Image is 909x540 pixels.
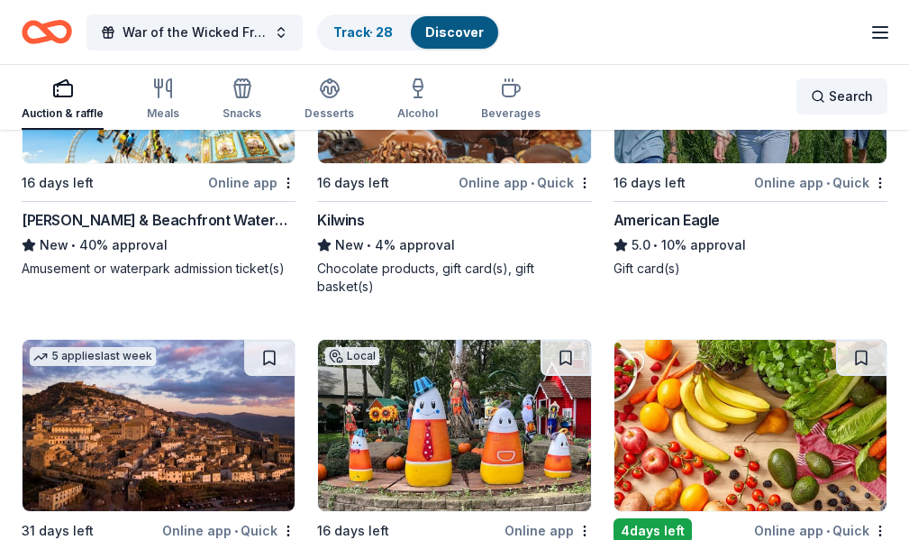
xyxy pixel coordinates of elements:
a: Track· 28 [333,24,393,40]
div: Kilwins [317,209,364,231]
span: • [826,524,830,538]
div: Online app Quick [459,171,592,194]
div: 16 days left [22,172,94,194]
div: [PERSON_NAME] & Beachfront Waterparks [22,209,295,231]
button: Meals [147,70,179,130]
span: • [531,176,534,190]
div: American Eagle [614,209,720,231]
span: New [40,234,68,256]
span: War of the Wicked Friendly 10uC [123,22,267,43]
span: Search [829,86,873,107]
span: • [71,238,76,252]
div: Desserts [305,106,354,121]
div: 40% approval [22,234,295,256]
div: 10% approval [614,234,887,256]
span: • [234,524,238,538]
div: 16 days left [317,172,389,194]
span: 5.0 [632,234,650,256]
button: Track· 28Discover [317,14,500,50]
div: Meals [147,106,179,121]
div: Online app Quick [754,171,887,194]
button: Search [796,78,887,114]
button: Beverages [481,70,541,130]
a: Discover [425,24,484,40]
div: 4% approval [317,234,591,256]
div: Local [325,347,379,365]
img: Image for Lidl [614,340,886,511]
span: New [335,234,364,256]
button: War of the Wicked Friendly 10uC [86,14,303,50]
div: Gift card(s) [614,260,887,278]
div: Online app [208,171,295,194]
button: Snacks [223,70,261,130]
div: Chocolate products, gift card(s), gift basket(s) [317,260,591,296]
img: Image for Storybook Land [318,340,590,511]
div: Beverages [481,106,541,121]
div: 5 applies last week [30,347,156,366]
button: Alcohol [397,70,438,130]
button: Desserts [305,70,354,130]
img: Image for Hill Town Tours [23,340,295,511]
span: • [826,176,830,190]
div: Auction & raffle [22,106,104,121]
span: • [368,238,372,252]
button: Auction & raffle [22,70,104,130]
div: 16 days left [614,172,686,194]
div: Amusement or waterpark admission ticket(s) [22,260,295,278]
a: Home [22,11,72,53]
div: Alcohol [397,106,438,121]
span: • [653,238,658,252]
div: Snacks [223,106,261,121]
